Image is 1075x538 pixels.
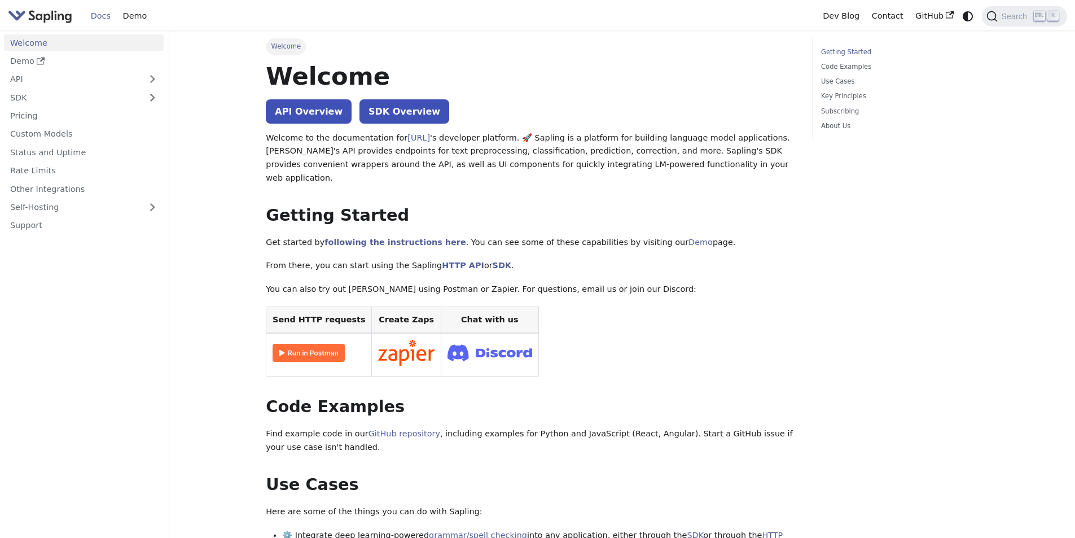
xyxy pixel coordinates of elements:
th: Send HTTP requests [266,307,372,333]
a: Status and Uptime [4,144,164,160]
a: Code Examples [821,62,974,72]
a: Support [4,217,164,234]
nav: Breadcrumbs [266,38,796,54]
p: Welcome to the documentation for 's developer platform. 🚀 Sapling is a platform for building lang... [266,132,796,185]
a: GitHub [909,7,959,25]
a: Welcome [4,34,164,51]
a: API Overview [266,99,352,124]
button: Expand sidebar category 'API' [141,71,164,88]
a: HTTP API [442,261,484,270]
img: Run in Postman [273,344,345,362]
a: Demo [117,7,153,25]
h2: Use Cases [266,475,796,495]
a: Demo [4,53,164,69]
h2: Getting Started [266,205,796,226]
a: About Us [821,121,974,132]
a: Sapling.ai [8,8,76,24]
th: Chat with us [441,307,538,333]
img: Join Discord [447,341,532,364]
th: Create Zaps [372,307,441,333]
a: Dev Blog [817,7,865,25]
p: Get started by . You can see some of these capabilities by visiting our page. [266,236,796,250]
h1: Welcome [266,61,796,91]
a: Custom Models [4,126,164,142]
a: Subscribing [821,106,974,117]
img: Connect in Zapier [378,340,435,366]
a: SDK Overview [359,99,449,124]
a: Getting Started [821,47,974,58]
p: Here are some of the things you can do with Sapling: [266,505,796,519]
button: Search (Ctrl+K) [982,6,1067,27]
p: Find example code in our , including examples for Python and JavaScript (React, Angular). Start a... [266,427,796,454]
a: Demo [688,238,713,247]
a: Key Principles [821,91,974,102]
a: Use Cases [821,76,974,87]
a: SDK [4,89,141,106]
a: Self-Hosting [4,199,164,216]
img: Sapling.ai [8,8,72,24]
a: SDK [493,261,511,270]
a: Pricing [4,108,164,124]
a: Other Integrations [4,181,164,197]
span: Welcome [266,38,306,54]
a: Contact [866,7,910,25]
span: Search [998,12,1034,21]
a: Rate Limits [4,163,164,179]
a: following the instructions here [324,238,466,247]
h2: Code Examples [266,397,796,417]
button: Expand sidebar category 'SDK' [141,89,164,106]
a: API [4,71,141,88]
kbd: K [1047,11,1059,21]
p: You can also try out [PERSON_NAME] using Postman or Zapier. For questions, email us or join our D... [266,283,796,296]
a: Docs [85,7,117,25]
p: From there, you can start using the Sapling or . [266,259,796,273]
a: [URL] [407,133,430,142]
a: GitHub repository [368,429,440,438]
button: Switch between dark and light mode (currently system mode) [960,8,976,24]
